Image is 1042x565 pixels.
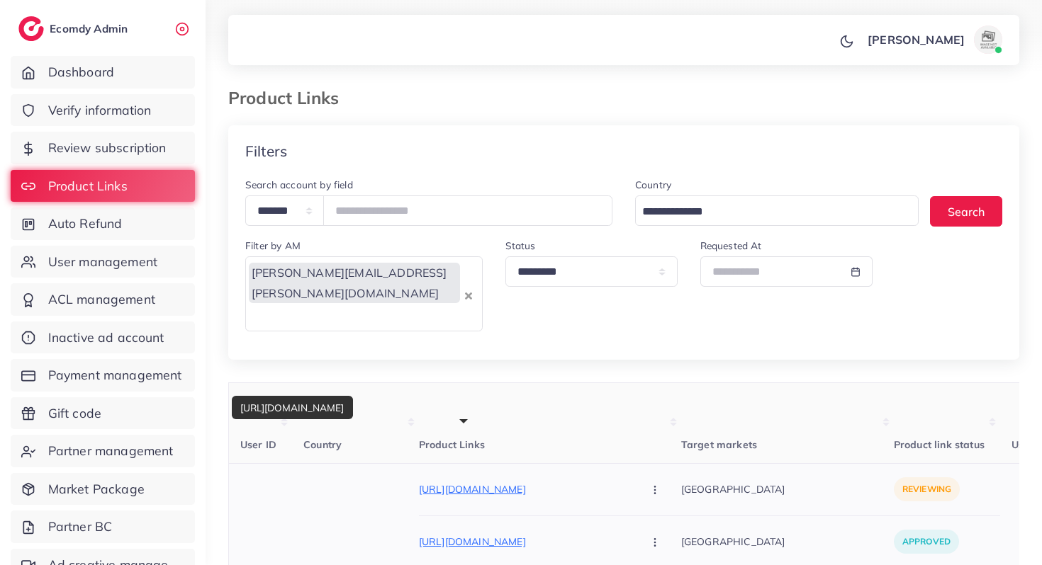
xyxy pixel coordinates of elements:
[303,438,342,451] span: Country
[240,438,276,451] span: User ID
[48,63,114,81] span: Dashboard
[419,533,632,550] p: [URL][DOMAIN_NAME]
[48,480,145,498] span: Market Package
[11,435,195,467] a: Partner management
[245,178,353,192] label: Search account by field
[894,477,960,501] p: reviewing
[18,16,131,41] a: logoEcomdy Admin
[48,442,174,460] span: Partner management
[419,438,485,451] span: Product Links
[48,329,164,347] span: Inactive ad account
[11,473,195,506] a: Market Package
[50,22,131,35] h2: Ecomdy Admin
[974,25,1002,54] img: avatar
[894,530,959,554] p: approved
[681,438,757,451] span: Target markets
[48,290,155,309] span: ACL management
[232,396,353,419] div: [URL][DOMAIN_NAME]
[48,177,128,195] span: Product Links
[465,287,472,303] button: Clear Selected
[48,253,157,271] span: User management
[930,196,1002,227] button: Search
[637,201,900,223] input: Search for option
[245,142,287,160] h4: Filters
[860,25,1008,54] a: [PERSON_NAME]avatar
[11,246,195,278] a: User management
[245,256,483,331] div: Search for option
[11,510,195,543] a: Partner BC
[681,474,894,506] p: [GEOGRAPHIC_DATA]
[11,359,195,392] a: Payment management
[635,178,671,192] label: Country
[11,56,195,89] a: Dashboard
[18,16,44,41] img: logo
[419,481,632,498] p: [URL][DOMAIN_NAME]
[11,283,195,316] a: ACL management
[48,518,113,536] span: Partner BC
[48,139,167,157] span: Review subscription
[11,397,195,430] a: Gift code
[11,170,195,202] a: Product Links
[48,101,152,120] span: Verify information
[11,132,195,164] a: Review subscription
[247,306,461,328] input: Search for option
[249,263,460,304] span: [PERSON_NAME][EMAIL_ADDRESS][PERSON_NAME][DOMAIN_NAME]
[11,321,195,354] a: Inactive ad account
[505,239,536,253] label: Status
[681,526,894,558] p: [GEOGRAPHIC_DATA]
[635,195,919,226] div: Search for option
[48,404,101,423] span: Gift code
[48,215,123,233] span: Auto Refund
[245,239,301,253] label: Filter by AM
[894,438,985,451] span: Product link status
[228,88,350,108] h3: Product Links
[11,207,195,240] a: Auto Refund
[700,239,762,253] label: Requested At
[11,94,195,127] a: Verify information
[48,366,182,384] span: Payment management
[868,31,965,48] p: [PERSON_NAME]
